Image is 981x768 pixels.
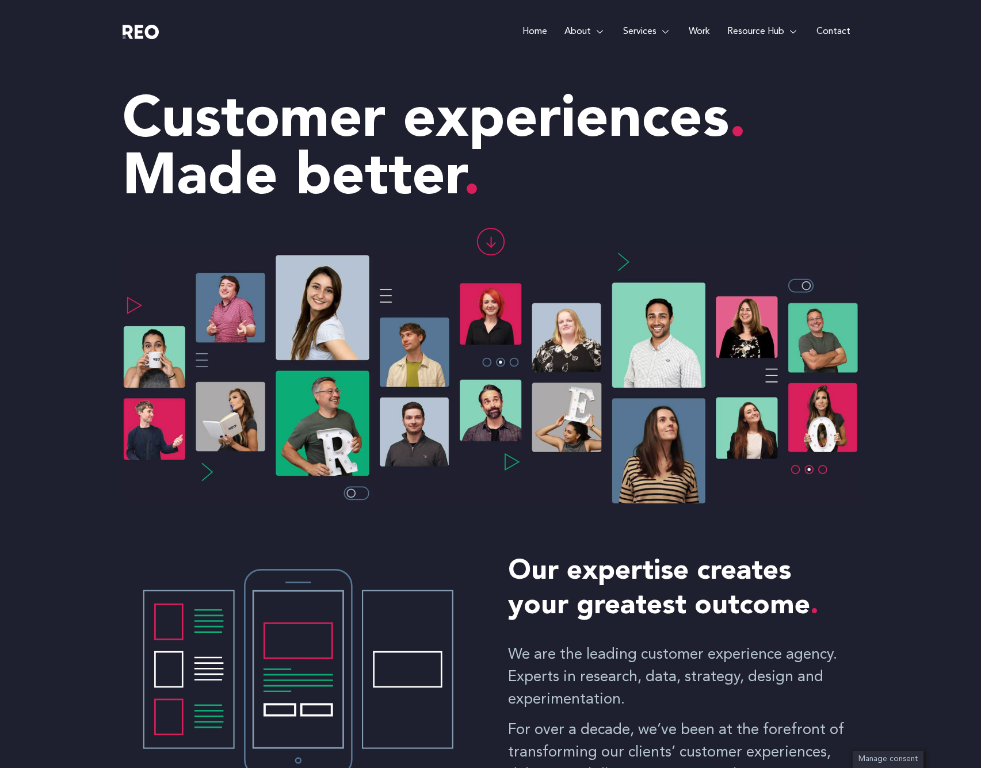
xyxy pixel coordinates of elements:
span: Manage consent [858,755,918,763]
p: We are the leading customer experience agency. Experts in research, data, strategy, design and ex... [508,644,859,711]
span: Our expertise creates your greatest outcome [508,558,819,620]
span: Made better [123,150,480,207]
span: Customer experiences [123,92,746,150]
